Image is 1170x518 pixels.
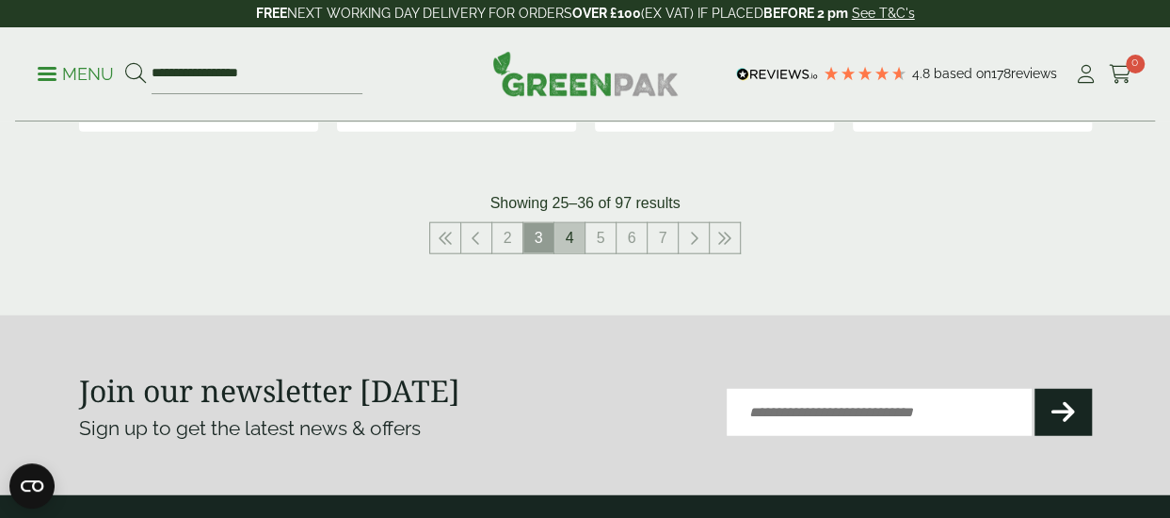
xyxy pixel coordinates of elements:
i: Cart [1109,65,1132,84]
span: 178 [991,66,1011,81]
p: Menu [38,63,114,86]
span: 3 [523,223,553,253]
p: Showing 25–36 of 97 results [490,192,681,215]
span: 4.8 [912,66,934,81]
a: Menu [38,63,114,82]
img: REVIEWS.io [736,68,818,81]
span: Based on [934,66,991,81]
strong: OVER £100 [572,6,641,21]
p: Sign up to get the latest news & offers [79,413,535,444]
i: My Account [1074,65,1098,84]
span: reviews [1011,66,1057,81]
a: See T&C's [852,6,915,21]
a: 6 [617,223,647,253]
a: 0 [1109,60,1132,89]
a: 7 [648,223,678,253]
strong: BEFORE 2 pm [763,6,848,21]
button: Open CMP widget [9,463,55,509]
a: 5 [585,223,616,253]
div: 4.78 Stars [823,65,907,82]
a: 2 [492,223,522,253]
strong: FREE [256,6,287,21]
img: GreenPak Supplies [492,51,679,96]
a: 4 [554,223,585,253]
strong: Join our newsletter [DATE] [79,370,460,411]
span: 0 [1126,55,1145,73]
